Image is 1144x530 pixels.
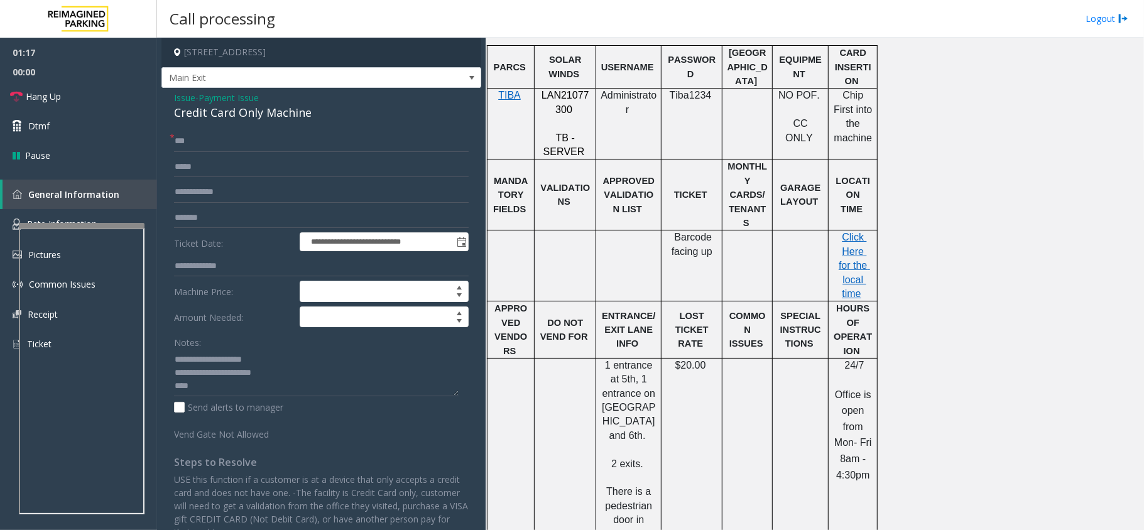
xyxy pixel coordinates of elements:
[27,218,97,230] span: Rate Information
[28,119,50,132] span: Dtmf
[540,183,590,207] span: VALIDATIONS
[199,91,259,104] span: Payment Issue
[450,307,468,317] span: Increase value
[601,62,654,72] span: USERNAME
[494,62,526,72] span: PARCS
[674,190,707,200] span: TICKET
[834,303,872,355] span: HOURS OF OPERATION
[171,281,297,302] label: Machine Price:
[28,188,119,200] span: General Information
[454,233,468,251] span: Toggle popup
[498,90,521,100] a: TIBA
[3,180,157,209] a: General Information
[839,232,870,299] a: Click Here for the local time
[13,279,23,289] img: 'icon'
[25,149,50,162] span: Pause
[450,317,468,327] span: Decrease value
[163,3,281,34] h3: Call processing
[834,90,875,143] span: Chip First into the machine
[835,48,871,86] span: CARD INSERTION
[543,132,585,157] span: TB - SERVER
[602,360,658,441] span: 1 entrance at 5th, 1 entrance on [GEOGRAPHIC_DATA] and 6th.
[844,360,864,370] span: 24/7
[675,360,706,370] span: $20.00
[13,310,21,318] img: 'icon'
[1118,12,1128,25] img: logout
[195,92,259,104] span: -
[611,458,643,469] span: 2 exits.
[540,318,588,342] span: DO NOT VEND FOR
[13,219,21,230] img: 'icon'
[548,55,584,78] span: SOLAR WINDS
[778,90,820,100] span: NO POF.
[13,338,21,350] img: 'icon'
[174,91,195,104] span: Issue
[450,291,468,301] span: Decrease value
[603,176,657,214] span: APPROVED VALIDATION LIST
[493,176,528,214] span: MANDATORY FIELDS
[26,90,61,103] span: Hang Up
[13,251,22,259] img: 'icon'
[727,48,768,86] span: [GEOGRAPHIC_DATA]
[1086,12,1128,25] a: Logout
[668,55,716,78] span: PASSWORD
[670,90,712,100] span: Tiba1234
[672,232,715,256] font: Barcode facing up
[494,303,527,355] span: APPROVED VENDORS
[834,389,874,480] span: Office is open from Mon- Fri 8am - 4:30pm
[836,176,871,214] span: LOCATION TIME
[174,332,201,349] label: Notes:
[542,90,589,114] span: LAN21077300
[174,401,283,414] label: Send alerts to manager
[174,457,469,468] h4: Steps to Resolve
[174,104,469,121] div: Credit Card Only Machine
[171,423,297,441] label: Vend Gate Not Allowed
[675,311,711,349] span: LOST TICKET RATE
[780,311,823,349] span: SPECIAL INSTRUCTIONS
[780,183,823,207] span: GARAGE LAYOUT
[450,281,468,291] span: Increase value
[161,38,481,67] h4: [STREET_ADDRESS]
[785,118,813,143] span: CC ONLY
[13,190,22,199] img: 'icon'
[729,311,766,349] span: COMMON ISSUES
[602,311,656,349] span: ENTRANCE/EXIT LANE INFO
[780,55,822,78] span: EQUIPMENT
[162,68,417,88] span: Main Exit
[171,232,297,251] label: Ticket Date:
[727,161,767,228] span: MONTHLY CARDS/TENANTS
[171,306,297,328] label: Amount Needed:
